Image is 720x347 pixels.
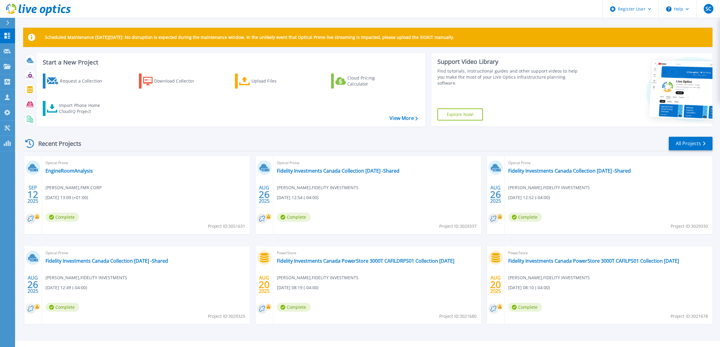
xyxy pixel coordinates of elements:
span: Project ID: 3051631 [208,223,245,230]
span: 20 [259,282,270,287]
span: [PERSON_NAME] , FIDELITY INVESTMENTS [508,184,590,191]
span: [DATE] 12:49 (-04:00) [45,284,87,291]
span: Project ID: 3021680 [439,313,477,320]
span: 26 [259,192,270,197]
span: [DATE] 08:10 (-04:00) [508,284,550,291]
div: AUG 2025 [490,183,501,205]
a: Fidelity Investments Canada PowerStore 3000T CAFILDRPS01 Collection [DATE] [277,258,454,264]
span: Complete [508,303,542,312]
span: [DATE] 12:54 (-04:00) [277,194,318,201]
a: Fidelity Investments Canada Collection [DATE] -Shared [45,258,168,264]
a: Fidelity Investments Canada Collection [DATE] -Shared [277,168,399,174]
div: Upload Files [252,75,300,87]
span: 26 [27,282,38,287]
div: AUG 2025 [258,183,270,205]
a: All Projects [669,137,712,150]
div: Support Video Library [437,58,582,66]
span: Optical Prime [45,160,246,166]
span: Complete [45,213,79,222]
div: Cloud Pricing Calculator [347,75,396,87]
span: Complete [277,213,311,222]
span: PowerStore [277,250,477,256]
div: Recent Projects [23,136,89,151]
span: Project ID: 3029337 [439,223,477,230]
a: EngineRoomAnalysis [45,168,93,174]
span: Optical Prime [45,250,246,256]
span: [PERSON_NAME] , FIDELITY INVESTMENTS [45,274,127,281]
span: [PERSON_NAME] , FIDELITY INVESTMENTS [277,274,358,281]
span: Complete [45,303,79,312]
span: Project ID: 3029325 [208,313,245,320]
span: 20 [490,282,501,287]
a: Fidelity Investments Canada Collection [DATE] -Shared [508,168,631,174]
a: View More [390,115,418,121]
div: AUG 2025 [490,274,501,295]
span: [DATE] 12:52 (-04:00) [508,194,550,201]
span: Optical Prime [277,160,477,166]
span: 12 [27,192,38,197]
span: [PERSON_NAME] , FMR CORP [45,184,102,191]
div: Request a Collection [60,75,108,87]
span: [DATE] 13:09 (+01:00) [45,194,88,201]
span: PowerStore [508,250,709,256]
span: 26 [490,192,501,197]
span: Complete [508,213,542,222]
a: Explore Now! [437,108,483,120]
div: Download Collector [154,75,202,87]
span: Project ID: 3021678 [671,313,708,320]
p: Scheduled Maintenance [DATE][DATE]: No disruption is expected during the maintenance window. In t... [45,35,454,40]
a: Cloud Pricing Calculator [331,73,398,89]
span: [PERSON_NAME] , FIDELITY INVESTMENTS [508,274,590,281]
h3: Start a New Project [43,59,418,66]
div: Find tutorials, instructional guides and other support videos to help you make the most of your L... [437,68,582,86]
div: AUG 2025 [27,274,39,295]
span: [PERSON_NAME] , FIDELITY INVESTMENTS [277,184,358,191]
a: Download Collector [139,73,206,89]
span: [DATE] 08:19 (-04:00) [277,284,318,291]
div: AUG 2025 [258,274,270,295]
a: Upload Files [235,73,302,89]
a: Request a Collection [43,73,110,89]
span: SC [706,6,711,11]
div: SEP 2025 [27,183,39,205]
div: Import Phone Home CloudIQ Project [59,102,106,114]
a: Fidelity Investments Canada PowerStore 3000T CAFILPS01 Collection [DATE] [508,258,679,264]
span: Project ID: 3029330 [671,223,708,230]
span: Complete [277,303,311,312]
span: Optical Prime [508,160,709,166]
